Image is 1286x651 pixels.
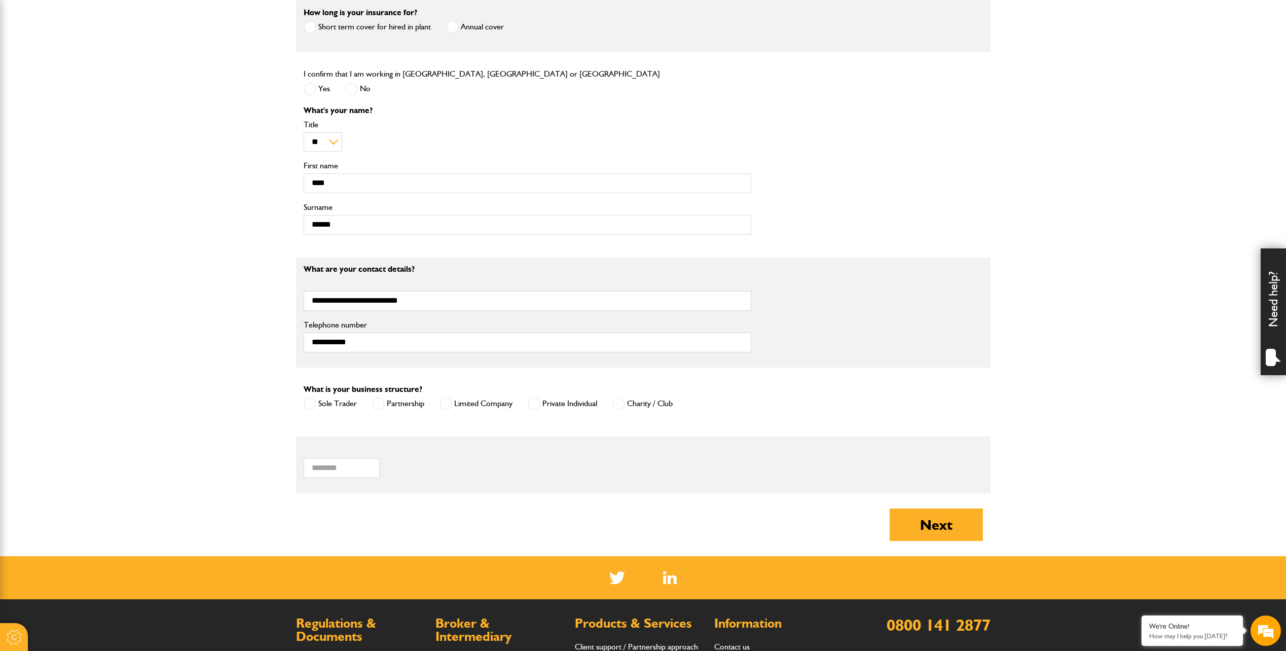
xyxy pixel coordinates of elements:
button: Next [890,509,983,541]
input: Enter your email address [13,124,185,146]
div: Chat with us now [53,57,170,70]
label: What is your business structure? [304,385,422,393]
p: What are your contact details? [304,265,751,273]
input: Enter your phone number [13,154,185,176]
div: Need help? [1261,248,1286,375]
img: d_20077148190_company_1631870298795_20077148190 [17,56,43,70]
label: Telephone number [304,321,751,329]
img: Twitter [609,571,625,584]
div: We're Online! [1149,622,1235,631]
label: No [345,83,371,95]
label: Annual cover [446,21,504,33]
h2: Broker & Intermediary [435,617,565,643]
label: Partnership [372,397,424,410]
em: Start Chat [138,312,184,326]
label: First name [304,162,751,170]
a: 0800 141 2877 [887,615,990,635]
p: What's your name? [304,106,751,115]
label: Short term cover for hired in plant [304,21,431,33]
img: Linked In [663,571,677,584]
textarea: Type your message and hit 'Enter' [13,184,185,304]
a: LinkedIn [663,571,677,584]
label: I confirm that I am working in [GEOGRAPHIC_DATA], [GEOGRAPHIC_DATA] or [GEOGRAPHIC_DATA] [304,70,660,78]
label: How long is your insurance for? [304,9,417,17]
h2: Products & Services [575,617,704,630]
label: Surname [304,203,751,211]
h2: Regulations & Documents [296,617,425,643]
h2: Information [714,617,843,630]
input: Enter your last name [13,94,185,116]
p: How may I help you today? [1149,632,1235,640]
label: Yes [304,83,330,95]
label: Limited Company [439,397,512,410]
label: Private Individual [528,397,597,410]
div: Minimize live chat window [166,5,191,29]
label: Title [304,121,751,129]
label: Sole Trader [304,397,357,410]
label: Charity / Club [612,397,673,410]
